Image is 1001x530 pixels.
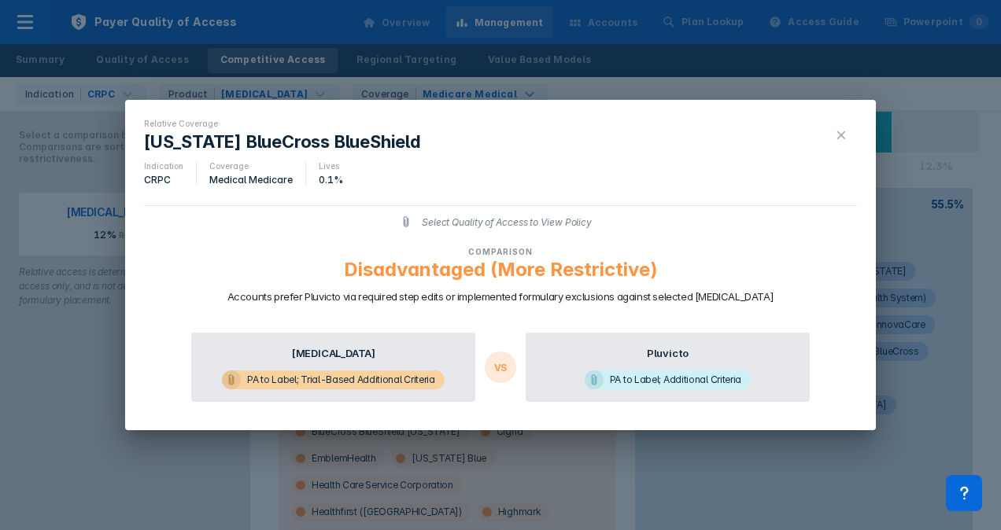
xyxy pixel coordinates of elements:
span: Pluvicto [647,345,689,361]
span: Select Quality of Access to View Policy [412,216,601,228]
div: Relative Coverage [144,119,421,128]
div: CRPC [144,174,183,186]
div: 0.1% [319,174,343,186]
span: [MEDICAL_DATA] [291,345,375,361]
div: Indication [144,161,183,171]
div: PA to Label; Trial-Based Additional Criteria [247,370,435,389]
span: comparison [468,247,533,256]
div: Lives [319,161,343,171]
div: VS [485,351,516,383]
div: Contact Support [946,475,982,511]
div: PA to Label; Additional Criteria [610,370,741,389]
span: Disadvantaged (More Restrictive) [344,258,658,281]
div: Coverage [209,161,293,171]
h1: [US_STATE] BlueCross BlueShield [144,131,421,152]
span: Accounts prefer Pluvicto via required step edits or implemented formulary exclusions against sele... [227,289,774,304]
div: Medical Medicare [209,174,293,186]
